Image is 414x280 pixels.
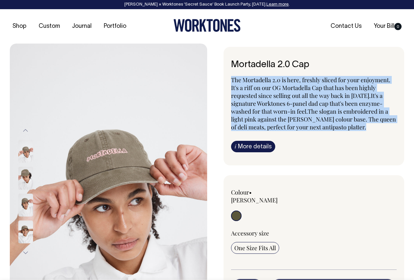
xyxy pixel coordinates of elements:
[328,21,364,32] a: Contact Us
[18,220,33,243] img: moss
[394,23,402,30] span: 0
[231,229,397,237] div: Accessory size
[36,21,63,32] a: Custom
[231,196,278,204] label: [PERSON_NAME]
[101,21,129,32] a: Portfolio
[69,21,94,32] a: Journal
[249,188,252,196] span: •
[7,2,407,7] div: [PERSON_NAME] × Worktones ‘Secret Sauce’ Book Launch Party, [DATE]. .
[266,3,289,7] a: Learn more
[21,123,30,138] button: Previous
[234,244,276,252] span: One Size Fits All
[231,188,297,204] div: Colour
[231,141,275,152] a: iMore details
[235,143,236,150] span: i
[10,21,29,32] a: Shop
[21,245,30,260] button: Next
[231,92,396,131] span: It's a signature Worktones 6-panel dad cap that's been enzyme-washed for that worn-in feel. The s...
[18,140,33,163] img: moss
[231,60,397,70] h1: Mortadella 2.0 Cap
[18,194,33,216] img: moss
[371,21,404,32] a: Your Bill0
[231,76,397,131] p: The Mortadella 2.0 is here, freshly sliced for your enjoyment. It's a riff on our OG Mortadella C...
[18,167,33,190] img: moss
[231,242,279,254] input: One Size Fits All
